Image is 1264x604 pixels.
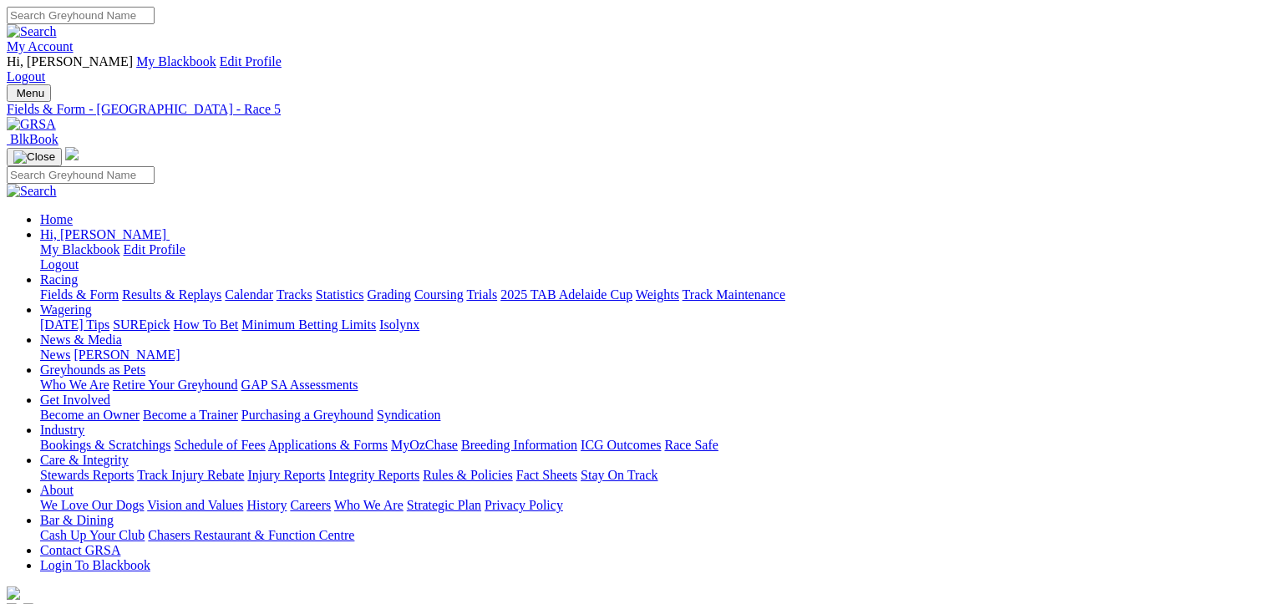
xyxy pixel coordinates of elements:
[7,586,20,600] img: logo-grsa-white.png
[143,408,238,422] a: Become a Trainer
[40,408,1257,423] div: Get Involved
[40,212,73,226] a: Home
[241,317,376,332] a: Minimum Betting Limits
[423,468,513,482] a: Rules & Policies
[40,287,119,302] a: Fields & Form
[40,242,1257,272] div: Hi, [PERSON_NAME]
[7,102,1257,117] a: Fields & Form - [GEOGRAPHIC_DATA] - Race 5
[40,317,109,332] a: [DATE] Tips
[220,54,282,69] a: Edit Profile
[40,498,144,512] a: We Love Our Dogs
[377,408,440,422] a: Syndication
[683,287,785,302] a: Track Maintenance
[636,287,679,302] a: Weights
[40,543,120,557] a: Contact GRSA
[40,513,114,527] a: Bar & Dining
[7,117,56,132] img: GRSA
[40,453,129,467] a: Care & Integrity
[40,468,1257,483] div: Care & Integrity
[277,287,312,302] a: Tracks
[10,132,58,146] span: BlkBook
[122,287,221,302] a: Results & Replays
[74,348,180,362] a: [PERSON_NAME]
[174,317,239,332] a: How To Bet
[466,287,497,302] a: Trials
[40,227,166,241] span: Hi, [PERSON_NAME]
[414,287,464,302] a: Coursing
[137,468,244,482] a: Track Injury Rebate
[40,528,145,542] a: Cash Up Your Club
[148,528,354,542] a: Chasers Restaurant & Function Centre
[7,166,155,184] input: Search
[124,242,185,256] a: Edit Profile
[40,393,110,407] a: Get Involved
[40,302,92,317] a: Wagering
[40,363,145,377] a: Greyhounds as Pets
[13,150,55,164] img: Close
[461,438,577,452] a: Breeding Information
[7,148,62,166] button: Toggle navigation
[113,317,170,332] a: SUREpick
[7,84,51,102] button: Toggle navigation
[40,408,140,422] a: Become an Owner
[368,287,411,302] a: Grading
[241,408,373,422] a: Purchasing a Greyhound
[7,24,57,39] img: Search
[147,498,243,512] a: Vision and Values
[65,147,79,160] img: logo-grsa-white.png
[174,438,265,452] a: Schedule of Fees
[290,498,331,512] a: Careers
[7,54,133,69] span: Hi, [PERSON_NAME]
[485,498,563,512] a: Privacy Policy
[7,7,155,24] input: Search
[246,498,287,512] a: History
[40,438,170,452] a: Bookings & Scratchings
[225,287,273,302] a: Calendar
[40,378,109,392] a: Who We Are
[334,498,404,512] a: Who We Are
[40,423,84,437] a: Industry
[391,438,458,452] a: MyOzChase
[379,317,419,332] a: Isolynx
[40,317,1257,332] div: Wagering
[516,468,577,482] a: Fact Sheets
[40,498,1257,513] div: About
[40,483,74,497] a: About
[40,468,134,482] a: Stewards Reports
[268,438,388,452] a: Applications & Forms
[113,378,238,392] a: Retire Your Greyhound
[40,348,70,362] a: News
[40,348,1257,363] div: News & Media
[136,54,216,69] a: My Blackbook
[40,528,1257,543] div: Bar & Dining
[581,468,657,482] a: Stay On Track
[247,468,325,482] a: Injury Reports
[40,287,1257,302] div: Racing
[7,184,57,199] img: Search
[40,332,122,347] a: News & Media
[316,287,364,302] a: Statistics
[40,558,150,572] a: Login To Blackbook
[40,227,170,241] a: Hi, [PERSON_NAME]
[7,69,45,84] a: Logout
[500,287,632,302] a: 2025 TAB Adelaide Cup
[40,257,79,272] a: Logout
[40,272,78,287] a: Racing
[40,242,120,256] a: My Blackbook
[407,498,481,512] a: Strategic Plan
[664,438,718,452] a: Race Safe
[328,468,419,482] a: Integrity Reports
[7,39,74,53] a: My Account
[241,378,358,392] a: GAP SA Assessments
[40,438,1257,453] div: Industry
[40,378,1257,393] div: Greyhounds as Pets
[17,87,44,99] span: Menu
[7,54,1257,84] div: My Account
[7,132,58,146] a: BlkBook
[581,438,661,452] a: ICG Outcomes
